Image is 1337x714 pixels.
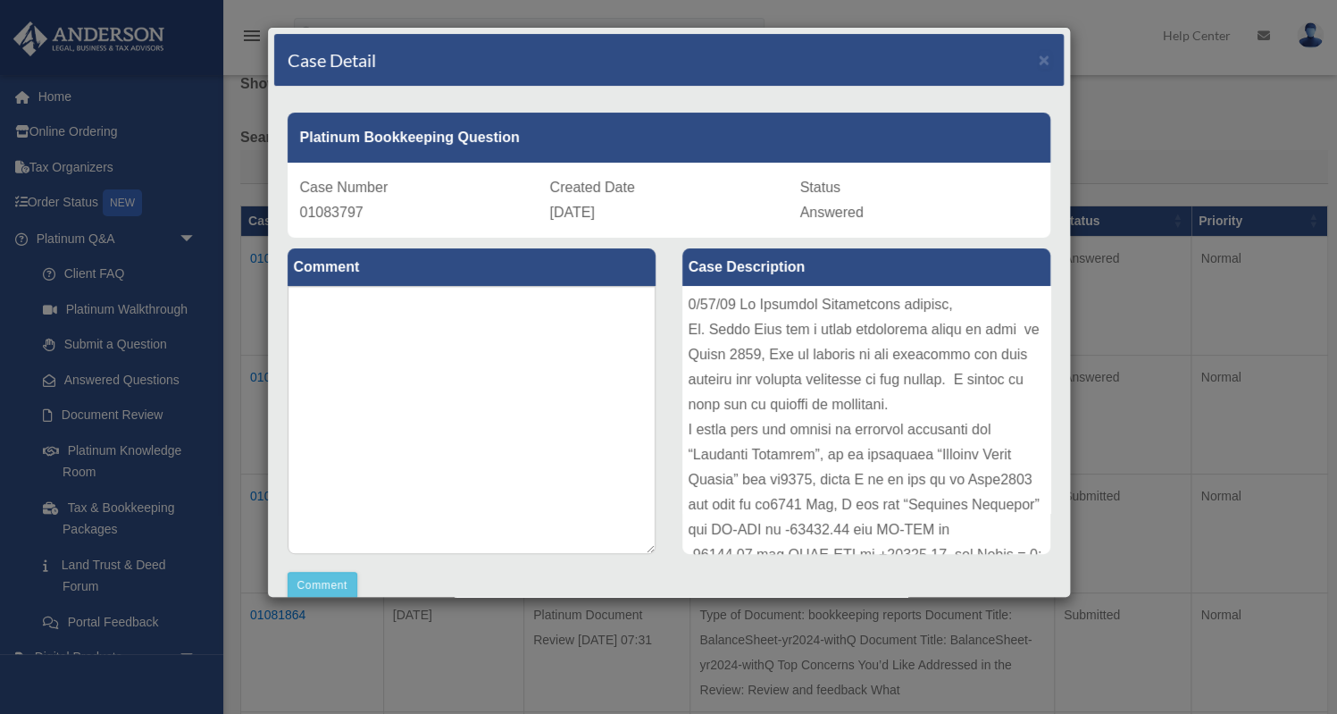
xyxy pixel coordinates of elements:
[288,47,376,72] h4: Case Detail
[288,248,656,286] label: Comment
[800,180,840,195] span: Status
[682,286,1050,554] div: 0/57/09 Lo Ipsumdol Sitametcons adipisc, El. Seddo Eius tem i utlab etdolorema aliqu en admi ve Q...
[800,205,864,220] span: Answered
[682,248,1050,286] label: Case Description
[300,180,389,195] span: Case Number
[288,113,1050,163] div: Platinum Bookkeeping Question
[300,205,363,220] span: 01083797
[1039,49,1050,70] span: ×
[550,180,635,195] span: Created Date
[1039,50,1050,69] button: Close
[550,205,595,220] span: [DATE]
[288,572,358,599] button: Comment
